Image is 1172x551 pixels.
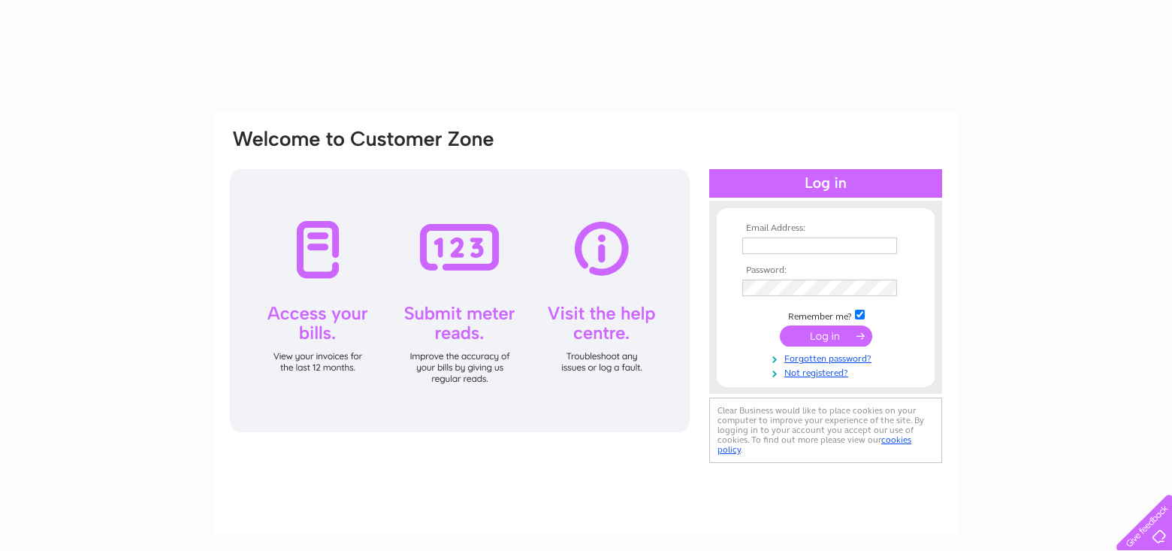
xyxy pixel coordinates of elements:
a: cookies policy [717,434,911,455]
a: Forgotten password? [742,350,913,365]
div: Clear Business would like to place cookies on your computer to improve your experience of the sit... [709,398,942,463]
a: Not registered? [742,365,913,379]
th: Email Address: [739,223,913,234]
td: Remember me? [739,307,913,322]
th: Password: [739,265,913,276]
input: Submit [780,325,872,347]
